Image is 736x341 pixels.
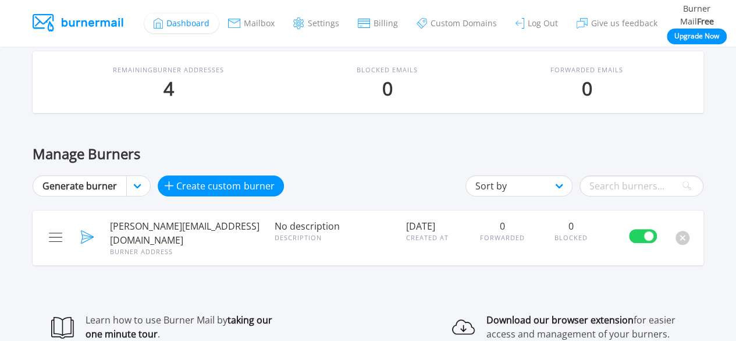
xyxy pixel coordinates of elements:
div: Description [275,233,392,243]
img: Icon settings [293,17,304,29]
a: Log Out [506,13,567,33]
img: Menu Icon [49,233,62,242]
input: Search burners... [579,175,703,196]
img: Send Icon [81,230,94,244]
a: Generate burner [33,175,127,196]
a: Download our browser extension [486,314,634,326]
div: [DATE] [406,219,466,233]
span: Log Out [528,19,558,27]
a: Dashboard [144,13,219,33]
div: Learn how to use Burner Mail by . [86,313,284,341]
a: Billing [349,14,408,33]
a: taking our one minute tour [86,314,272,340]
span: Create custom burner [176,179,274,193]
span: Settings [308,19,339,27]
a: Upgrade Now [667,29,727,44]
span: Custom Domains [431,19,497,27]
button: Delete [675,231,689,245]
img: Icon dashboard [154,18,163,29]
img: Icon mail [228,19,240,28]
span: Mailbox [244,19,275,27]
span: Give us feedback [591,19,657,27]
p: 0 [357,78,418,99]
img: Icon logout [515,18,524,29]
img: Icon chat [577,18,587,29]
p: Remaining Burner Addresses [113,65,224,75]
a: Mailbox [219,14,284,33]
span: Dashboard [166,19,209,27]
img: Icon billing [358,19,370,28]
img: icons8-download-from-the-cloud-100-6af915b6c5205542d6bebb92ad4b445b.png [452,316,475,339]
p: 0 [550,78,623,99]
a: Settings [284,13,349,33]
div: Burner Address [110,247,260,257]
span: Billing [374,19,398,27]
span: No description [275,220,340,233]
span: [PERSON_NAME][EMAIL_ADDRESS][DOMAIN_NAME] [110,219,260,247]
img: Icon tag [417,18,427,29]
div: 0 [568,219,574,233]
div: Burner Mail [667,2,727,27]
div: Blocked [554,233,588,243]
img: icons8-literature-100-56b72e2e8b98fcde1aab65ae84d36108.png [51,316,74,339]
strong: Free [696,16,713,27]
img: icon_add-92b43b69832b87d5bf26ecc9c58aafb8.svg [165,181,173,189]
div: Manage Burners [33,146,703,161]
div: for easier access and management of your burners. [486,313,685,341]
button: Create custom burner [158,175,284,196]
div: Created At [406,233,466,243]
p: Forwarded Emails [550,65,623,75]
div: Forwarded [480,233,525,243]
p: Blocked Emails [357,65,418,75]
div: 0 [500,219,505,233]
p: 4 [113,78,224,99]
img: Burner Mail [33,14,126,31]
a: Custom Domains [407,13,506,33]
